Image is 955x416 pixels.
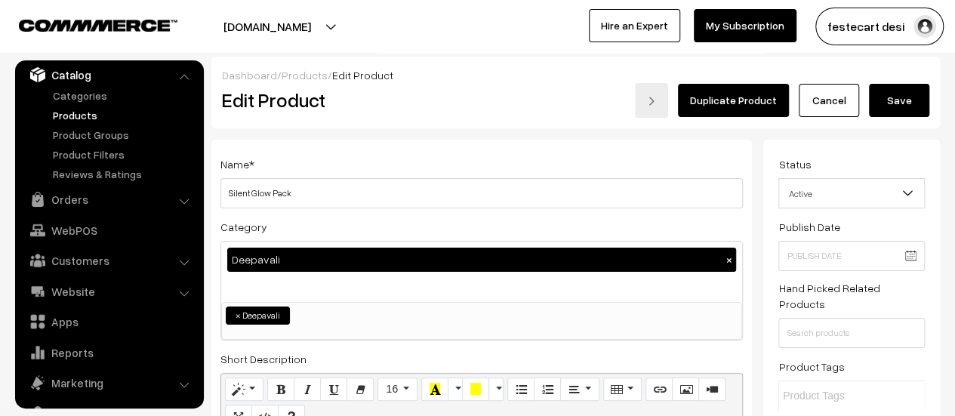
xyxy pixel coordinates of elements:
a: Website [19,278,199,305]
button: Bold (CTRL+B) [267,377,294,402]
button: Italic (CTRL+I) [294,377,321,402]
label: Status [778,156,811,172]
label: Hand Picked Related Products [778,280,925,312]
a: Hire an Expert [589,9,680,42]
button: Unordered list (CTRL+SHIFT+NUM7) [507,377,534,402]
a: Reviews & Ratings [49,166,199,182]
button: More Color [448,377,463,402]
button: Recent Color [421,377,448,402]
a: COMMMERCE [19,15,151,33]
button: Style [225,377,263,402]
a: Product Groups [49,127,199,143]
a: Reports [19,339,199,366]
button: Paragraph [560,377,599,402]
button: Underline (CTRL+U) [320,377,347,402]
label: Name [220,156,254,172]
a: Cancel [799,84,859,117]
button: Remove Font Style (CTRL+\) [347,377,374,402]
div: / / [222,67,929,83]
h2: Edit Product [222,88,504,112]
span: 16 [386,383,398,395]
a: Customers [19,247,199,274]
label: Category [220,219,267,235]
span: Active [778,178,925,208]
img: right-arrow.png [647,97,656,106]
a: Products [282,69,328,82]
a: Marketing [19,369,199,396]
button: Background Color [462,377,489,402]
a: Products [49,107,199,123]
button: festecart desi [815,8,944,45]
span: Edit Product [332,69,393,82]
input: Publish Date [778,241,925,271]
button: Picture [672,377,699,402]
button: Font Size [377,377,417,402]
div: Deepavali [227,248,736,272]
input: Name [220,178,743,208]
a: Apps [19,308,199,335]
label: Product Tags [778,359,844,374]
button: Save [869,84,929,117]
a: Duplicate Product [678,84,789,117]
a: Catalog [19,61,199,88]
a: WebPOS [19,217,199,244]
button: [DOMAIN_NAME] [171,8,364,45]
button: Ordered list (CTRL+SHIFT+NUM8) [534,377,561,402]
a: Product Filters [49,146,199,162]
a: Categories [49,88,199,103]
button: Video [698,377,725,402]
label: Publish Date [778,219,839,235]
a: My Subscription [694,9,796,42]
li: Deepavali [226,307,290,325]
a: Orders [19,186,199,213]
input: Product Tags [783,388,915,404]
label: Short Description [220,351,307,367]
input: Search products [778,318,925,348]
a: Dashboard [222,69,277,82]
button: Table [603,377,642,402]
span: × [236,309,241,322]
span: Active [779,180,924,207]
button: Link (CTRL+K) [645,377,673,402]
img: COMMMERCE [19,20,177,31]
button: More Color [488,377,504,402]
button: × [722,253,735,267]
img: user [913,15,936,38]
